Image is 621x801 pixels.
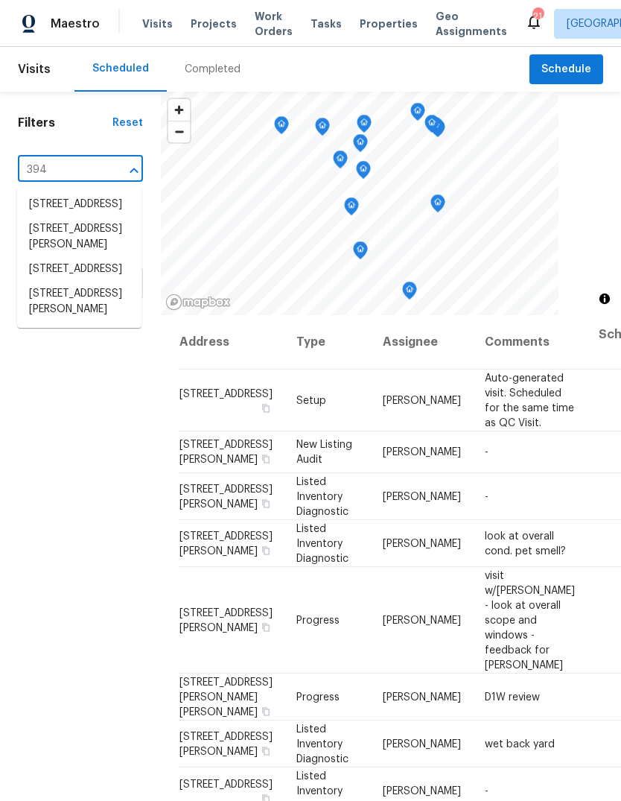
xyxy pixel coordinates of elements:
div: Map marker [357,115,372,138]
span: Properties [360,16,418,31]
span: [PERSON_NAME] [383,447,461,458]
span: Auto-generated visit. Scheduled for the same time as QC Visit. [485,373,574,428]
span: [STREET_ADDRESS][PERSON_NAME][PERSON_NAME] [179,677,273,717]
span: D1W review [485,691,540,702]
span: Listed Inventory Diagnostic [296,523,348,563]
div: Scheduled [92,61,149,76]
th: Type [284,315,371,370]
div: Map marker [344,197,359,221]
button: Copy Address [259,452,273,466]
span: wet back yard [485,738,555,749]
div: Reset [112,115,143,130]
div: Map marker [402,282,417,305]
span: [STREET_ADDRESS] [179,388,273,399]
div: Map marker [274,116,289,139]
div: 21 [532,9,543,24]
span: visit w/[PERSON_NAME] - look at overall scope and windows - feedback for [PERSON_NAME] [485,570,575,670]
th: Comments [473,315,587,370]
span: Toggle attribution [600,291,609,307]
span: Schedule [541,60,591,79]
th: Assignee [371,315,473,370]
span: - [485,491,488,501]
a: Mapbox homepage [165,294,231,311]
span: New Listing Audit [296,440,352,465]
button: Copy Address [259,704,273,718]
button: Copy Address [259,620,273,633]
button: Zoom in [168,99,190,121]
canvas: Map [161,92,558,315]
button: Close [124,160,144,181]
span: - [485,447,488,458]
span: [STREET_ADDRESS][PERSON_NAME] [179,440,273,465]
div: Map marker [353,134,368,157]
li: [STREET_ADDRESS][PERSON_NAME] [17,217,141,257]
button: Copy Address [259,401,273,414]
span: [PERSON_NAME] [383,395,461,405]
li: [STREET_ADDRESS][PERSON_NAME] [17,282,141,322]
span: Progress [296,615,340,625]
div: Map marker [315,118,330,141]
span: [PERSON_NAME] [383,785,461,796]
span: - [485,785,488,796]
div: Map marker [430,194,445,218]
span: [STREET_ADDRESS] [179,779,273,789]
li: [STREET_ADDRESS] [17,257,141,282]
div: Map marker [353,241,368,265]
span: Setup [296,395,326,405]
span: Listed Inventory Diagnostic [296,724,348,764]
span: [STREET_ADDRESS][PERSON_NAME] [179,731,273,756]
span: [STREET_ADDRESS][PERSON_NAME] [179,607,273,633]
div: Map marker [333,151,348,174]
span: [STREET_ADDRESS][PERSON_NAME] [179,531,273,556]
span: [STREET_ADDRESS][PERSON_NAME] [179,484,273,509]
div: Completed [185,62,241,77]
input: Search for an address... [18,159,101,182]
span: Visits [142,16,173,31]
span: Listed Inventory Diagnostic [296,476,348,516]
span: [PERSON_NAME] [383,615,461,625]
th: Address [179,315,284,370]
h1: Filters [18,115,112,130]
span: [PERSON_NAME] [383,491,461,501]
span: Geo Assignments [436,9,507,39]
button: Toggle attribution [596,290,614,308]
span: Visits [18,53,51,86]
span: Progress [296,691,340,702]
span: look at overall cond. pet smell? [485,531,566,556]
button: Schedule [529,54,603,85]
span: Work Orders [255,9,293,39]
span: [PERSON_NAME] [383,738,461,749]
span: [PERSON_NAME] [383,691,461,702]
span: Tasks [310,19,342,29]
div: Map marker [424,115,439,138]
span: Maestro [51,16,100,31]
span: Projects [191,16,237,31]
button: Zoom out [168,121,190,142]
button: Copy Address [259,496,273,510]
span: [PERSON_NAME] [383,538,461,548]
div: Map marker [356,161,371,184]
button: Copy Address [259,744,273,757]
button: Copy Address [259,543,273,557]
div: Map marker [410,103,425,126]
li: [STREET_ADDRESS] [17,192,141,217]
